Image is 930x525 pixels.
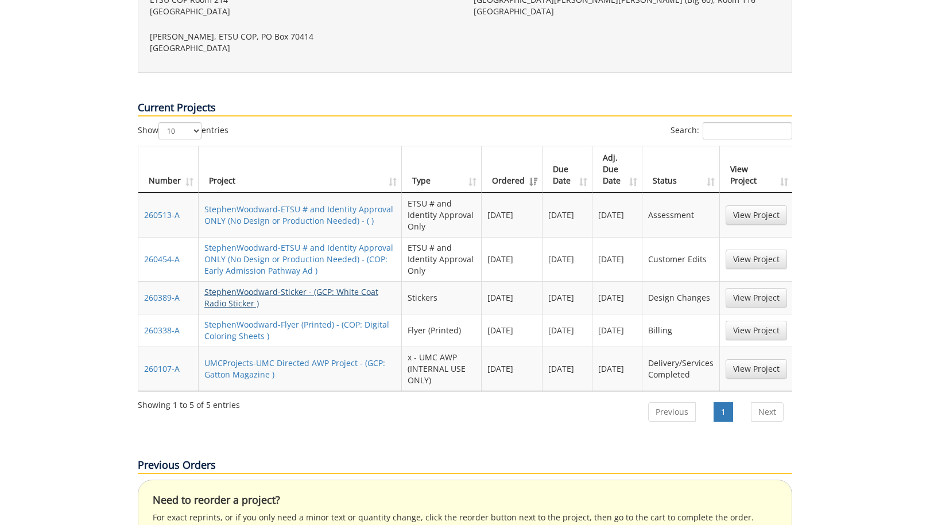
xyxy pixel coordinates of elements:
[204,242,393,276] a: StephenWoodward-ETSU # and Identity Approval ONLY (No Design or Production Needed) - (COP: Early ...
[482,146,542,193] th: Ordered: activate to sort column ascending
[138,100,792,116] p: Current Projects
[199,146,402,193] th: Project: activate to sort column ascending
[642,193,720,237] td: Assessment
[726,205,787,225] a: View Project
[144,254,180,265] a: 260454-A
[648,402,696,422] a: Previous
[144,292,180,303] a: 260389-A
[402,314,482,347] td: Flyer (Printed)
[592,347,642,391] td: [DATE]
[592,193,642,237] td: [DATE]
[474,6,780,17] p: [GEOGRAPHIC_DATA]
[144,209,180,220] a: 260513-A
[482,281,542,314] td: [DATE]
[642,237,720,281] td: Customer Edits
[138,122,228,139] label: Show entries
[402,347,482,391] td: x - UMC AWP (INTERNAL USE ONLY)
[726,321,787,340] a: View Project
[642,314,720,347] td: Billing
[204,286,378,309] a: StephenWoodward-Sticker - (GCP: White Coat Radio Sticker )
[542,237,592,281] td: [DATE]
[482,314,542,347] td: [DATE]
[720,146,793,193] th: View Project: activate to sort column ascending
[402,281,482,314] td: Stickers
[592,146,642,193] th: Adj. Due Date: activate to sort column ascending
[592,237,642,281] td: [DATE]
[153,495,777,506] h4: Need to reorder a project?
[482,193,542,237] td: [DATE]
[542,146,592,193] th: Due Date: activate to sort column ascending
[714,402,733,422] a: 1
[482,237,542,281] td: [DATE]
[138,146,199,193] th: Number: activate to sort column ascending
[204,319,389,341] a: StephenWoodward-Flyer (Printed) - (COP: Digital Coloring Sheets )
[138,458,792,474] p: Previous Orders
[144,363,180,374] a: 260107-A
[204,357,385,380] a: UMCProjects-UMC Directed AWP Project - (GCP: Gatton Magazine )
[671,122,792,139] label: Search:
[542,193,592,237] td: [DATE]
[150,42,456,54] p: [GEOGRAPHIC_DATA]
[751,402,784,422] a: Next
[150,31,456,42] p: [PERSON_NAME], ETSU COP, PO Box 70414
[204,204,393,226] a: StephenWoodward-ETSU # and Identity Approval ONLY (No Design or Production Needed) - ( )
[642,347,720,391] td: Delivery/Services Completed
[402,237,482,281] td: ETSU # and Identity Approval Only
[542,281,592,314] td: [DATE]
[726,288,787,308] a: View Project
[726,359,787,379] a: View Project
[482,347,542,391] td: [DATE]
[642,281,720,314] td: Design Changes
[542,347,592,391] td: [DATE]
[592,314,642,347] td: [DATE]
[150,6,456,17] p: [GEOGRAPHIC_DATA]
[158,122,201,139] select: Showentries
[402,146,482,193] th: Type: activate to sort column ascending
[592,281,642,314] td: [DATE]
[402,193,482,237] td: ETSU # and Identity Approval Only
[703,122,792,139] input: Search:
[642,146,720,193] th: Status: activate to sort column ascending
[138,395,240,411] div: Showing 1 to 5 of 5 entries
[726,250,787,269] a: View Project
[144,325,180,336] a: 260338-A
[542,314,592,347] td: [DATE]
